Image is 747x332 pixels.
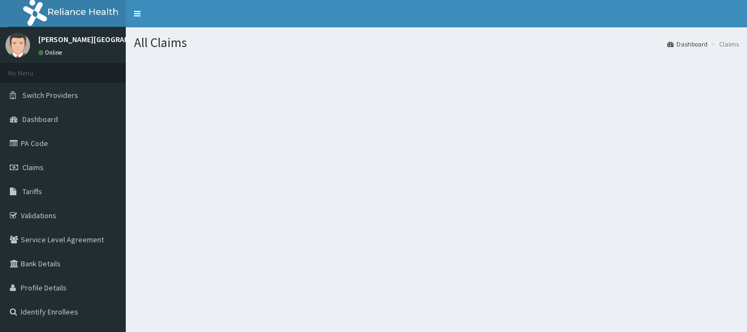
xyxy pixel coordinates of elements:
[22,187,42,196] span: Tariffs
[22,90,78,100] span: Switch Providers
[709,39,739,49] li: Claims
[22,114,58,124] span: Dashboard
[667,39,708,49] a: Dashboard
[38,49,65,56] a: Online
[38,36,164,43] p: [PERSON_NAME][GEOGRAPHIC_DATA]
[22,162,44,172] span: Claims
[134,36,739,50] h1: All Claims
[5,33,30,57] img: User Image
